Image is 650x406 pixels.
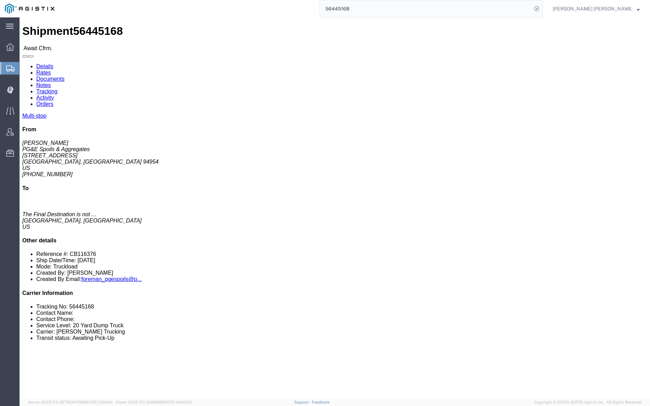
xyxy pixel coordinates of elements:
[20,17,650,399] iframe: FS Legacy Container
[5,3,54,14] img: logo
[116,400,192,404] span: Client: 2025.17.0-5dd568f
[320,0,532,17] input: Search for shipment number, reference number
[553,5,632,13] span: Kayte Bray Dogali
[311,400,329,404] a: Feedback
[85,400,113,404] span: [DATE] 11:04:24
[552,5,640,13] button: [PERSON_NAME] [PERSON_NAME]
[28,400,113,404] span: Server: 2025.17.0-327f6347098
[534,399,642,405] span: Copyright © [DATE]-[DATE] Agistix Inc., All Rights Reserved
[294,400,312,404] a: Support
[162,400,192,404] span: [DATE] 08:44:20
